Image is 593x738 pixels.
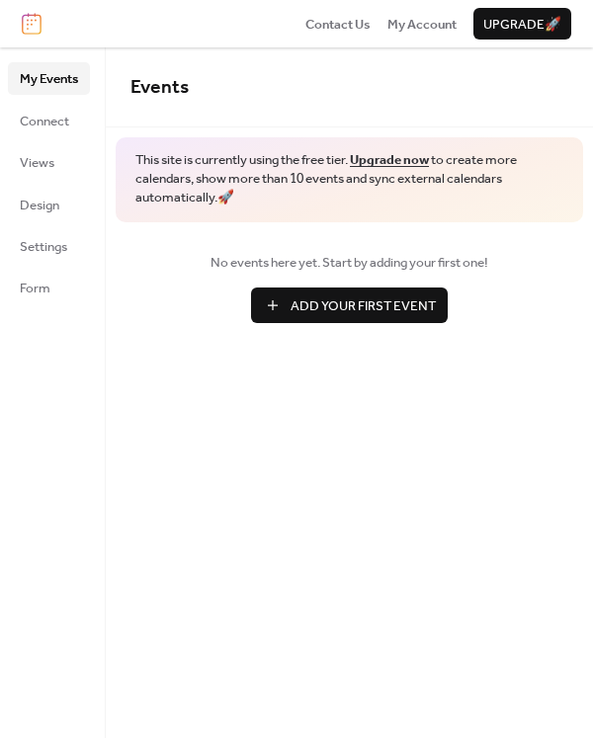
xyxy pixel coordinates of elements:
[8,272,90,303] a: Form
[8,146,90,178] a: Views
[8,189,90,220] a: Design
[20,196,59,215] span: Design
[130,69,189,106] span: Events
[350,147,429,173] a: Upgrade now
[8,62,90,94] a: My Events
[8,105,90,136] a: Connect
[20,69,78,89] span: My Events
[20,153,54,173] span: Views
[20,279,50,298] span: Form
[483,15,561,35] span: Upgrade 🚀
[387,15,457,35] span: My Account
[251,287,448,323] button: Add Your First Event
[8,230,90,262] a: Settings
[130,287,568,323] a: Add Your First Event
[20,237,67,257] span: Settings
[305,15,371,35] span: Contact Us
[22,13,42,35] img: logo
[130,253,568,273] span: No events here yet. Start by adding your first one!
[20,112,69,131] span: Connect
[305,14,371,34] a: Contact Us
[135,151,563,207] span: This site is currently using the free tier. to create more calendars, show more than 10 events an...
[291,296,436,316] span: Add Your First Event
[473,8,571,40] button: Upgrade🚀
[387,14,457,34] a: My Account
